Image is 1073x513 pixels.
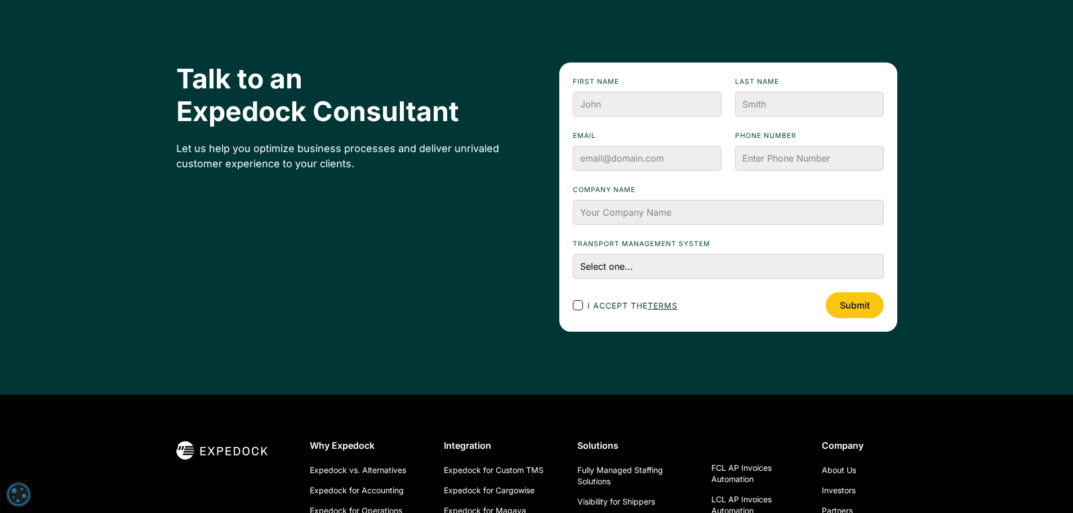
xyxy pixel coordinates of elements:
[735,130,884,141] label: Phone numbeR
[711,458,804,489] a: FCL AP Invoices Automation
[559,63,897,332] form: Footer Contact Form
[735,146,884,171] input: Enter Phone Number
[573,200,884,225] input: Your Company Name
[176,63,514,127] h2: Talk to an
[577,460,693,492] a: Fully Managed Staffing Solutions
[573,184,884,195] label: Company name
[648,301,678,310] a: terms
[573,146,722,171] input: email@domain.com
[1017,459,1073,513] iframe: Chat Widget
[176,141,514,171] div: Let us help you optimize business processes and deliver unrivaled customer experience to your cli...
[822,460,856,480] a: About Us
[444,460,544,480] a: Expedock for Custom TMS
[310,480,404,501] a: Expedock for Accounting
[444,440,560,451] div: Integration
[822,480,856,501] a: Investors
[735,92,884,117] input: Smith
[573,238,884,249] label: Transport Management System
[577,440,693,451] div: Solutions
[573,92,722,117] input: John
[310,460,406,480] a: Expedock vs. Alternatives
[822,440,897,451] div: Company
[735,76,884,87] label: Last name
[577,492,655,512] a: Visibility for Shippers
[310,440,426,451] div: Why Expedock
[587,300,678,311] span: I accept the
[826,292,884,318] input: Submit
[444,480,535,501] a: Expedock for Cargowise
[176,95,459,128] span: Expedock Consultant
[573,130,722,141] label: Email
[573,76,722,87] label: First name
